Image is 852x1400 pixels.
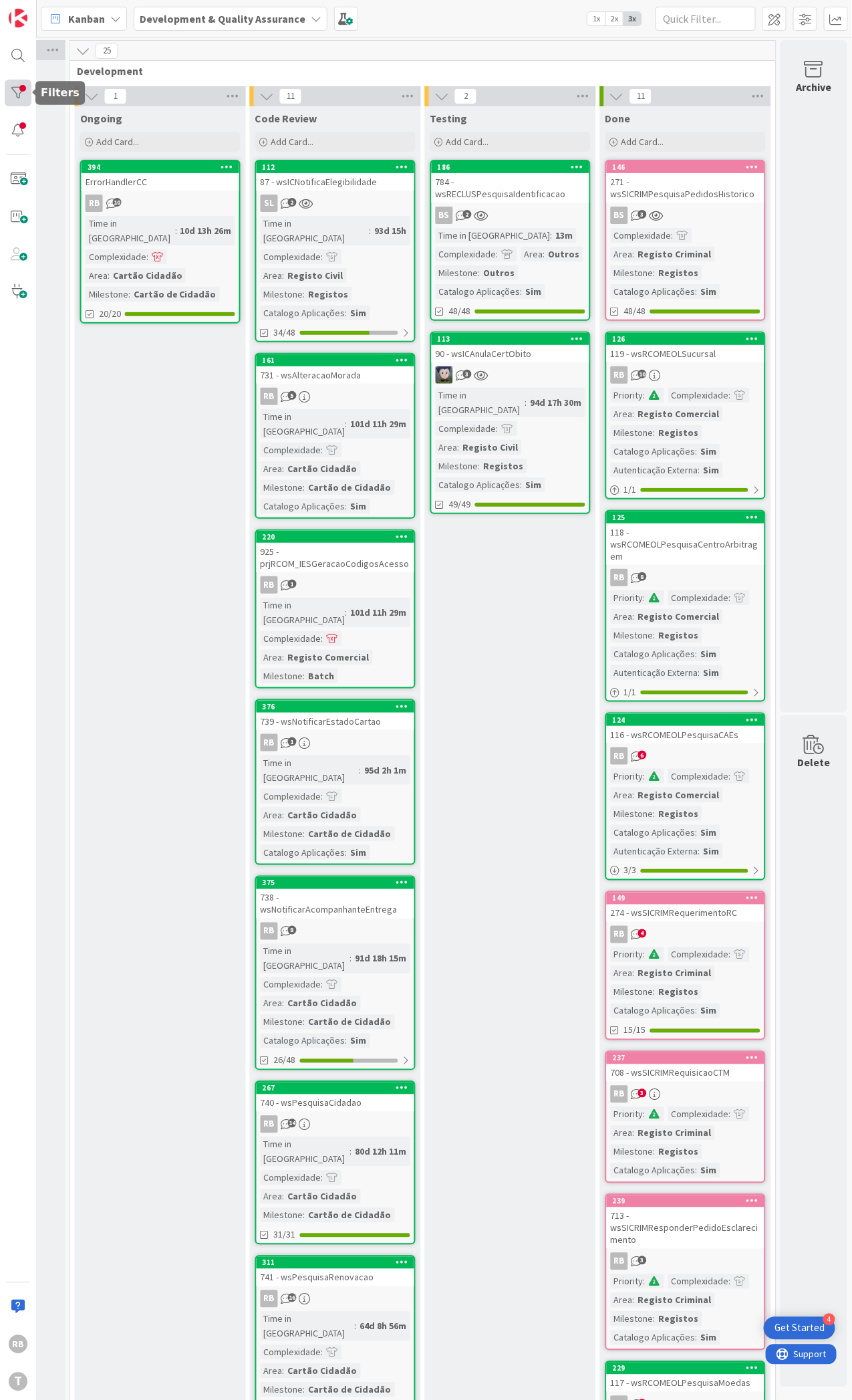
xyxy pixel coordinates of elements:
[283,650,285,665] span: :
[261,480,303,495] div: Milestone
[432,173,589,203] div: 784 - wsRECLUSPesquisaIdentificacao
[635,609,723,624] div: Registo Comercial
[68,11,105,27] span: Kanban
[261,306,345,320] div: Catalogo Aplicações
[635,788,723,802] div: Registo Comercial
[607,161,764,173] div: 146
[257,1082,414,1094] div: 267
[696,444,698,459] span: :
[797,79,832,95] div: Archive
[607,1086,764,1103] div: RB
[633,788,635,802] span: :
[261,650,283,665] div: Area
[521,477,523,492] span: :
[257,388,414,405] div: RB
[283,268,285,283] span: :
[624,864,637,878] span: 3 / 3
[305,480,395,495] div: Cartão de Cidadão
[128,287,130,302] span: :
[261,268,283,283] div: Area
[698,284,720,299] div: Sim
[613,894,764,903] div: 149
[644,769,646,784] span: :
[438,162,589,172] div: 186
[624,483,637,497] span: 1 / 1
[654,628,656,643] span: :
[285,268,347,283] div: Registo Civil
[656,265,702,280] div: Registos
[345,417,347,431] span: :
[305,287,352,302] div: Registos
[430,112,468,125] span: Testing
[672,228,674,243] span: :
[611,388,644,402] div: Priority
[611,665,698,680] div: Autenticação Externa
[321,789,323,804] span: :
[82,161,239,173] div: 394
[257,877,414,919] div: 375738 - wsNotificarAcompanhanteEntrega
[607,207,764,224] div: BS
[624,685,637,699] span: 1 / 1
[463,370,472,378] span: 3
[607,714,764,743] div: 124116 - wsRCOMEOLPesquisaCAEs
[436,265,478,280] div: Milestone
[638,929,647,938] span: 4
[347,845,370,860] div: Sim
[607,511,764,523] div: 125
[611,406,633,421] div: Area
[261,944,350,973] div: Time in [GEOGRAPHIC_DATA]
[436,459,478,473] div: Milestone
[283,808,285,822] span: :
[321,443,323,457] span: :
[257,1257,414,1269] div: 311
[611,463,698,477] div: Autenticação Externa
[449,304,471,318] span: 48/48
[177,223,235,238] div: 10d 13h 26m
[305,669,338,683] div: Batch
[261,443,321,457] div: Complexidade
[108,268,110,283] span: :
[288,580,297,588] span: 1
[607,1052,764,1082] div: 237708 - wsSICRIMRequisicaoCTM
[432,345,589,362] div: 90 - wsICAnulaCertObito
[261,388,278,405] div: RB
[644,590,646,605] span: :
[696,647,698,661] span: :
[623,12,642,25] span: 3x
[432,333,589,362] div: 11390 - wsICAnulaCertObito
[607,905,764,922] div: 274 - wsSICRIMRequerimentoRC
[629,88,652,104] span: 11
[261,216,370,245] div: Time in [GEOGRAPHIC_DATA]
[345,306,347,320] span: :
[257,161,414,173] div: 112
[607,1363,764,1392] div: 229117 - wsRCOMEOLPesquisaMoedas
[263,356,414,365] div: 161
[82,161,239,191] div: 394ErrorHandlerCC
[668,947,729,962] div: Complexidade
[656,7,756,31] input: Quick Filter...
[638,370,647,378] span: 10
[551,228,553,243] span: :
[261,826,303,841] div: Milestone
[285,808,361,822] div: Cartão Cidadão
[257,701,414,713] div: 376
[257,354,414,366] div: 161
[611,207,628,224] div: BS
[263,162,414,172] div: 112
[621,136,664,148] span: Add Card...
[80,112,122,125] span: Ongoing
[611,366,628,384] div: RB
[86,195,103,212] div: RB
[644,947,646,962] span: :
[86,249,146,264] div: Complexidade
[285,461,361,476] div: Cartão Cidadão
[257,354,414,384] div: 161731 - wsAlteracaoMorada
[257,1116,414,1133] div: RB
[635,247,715,261] div: Registo Criminal
[611,947,644,962] div: Priority
[605,112,631,125] span: Done
[480,265,519,280] div: Outros
[607,1195,764,1249] div: 239713 - wsSICRIMResponderPedidoEsclarecimento
[668,769,729,784] div: Complexidade
[436,440,458,455] div: Area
